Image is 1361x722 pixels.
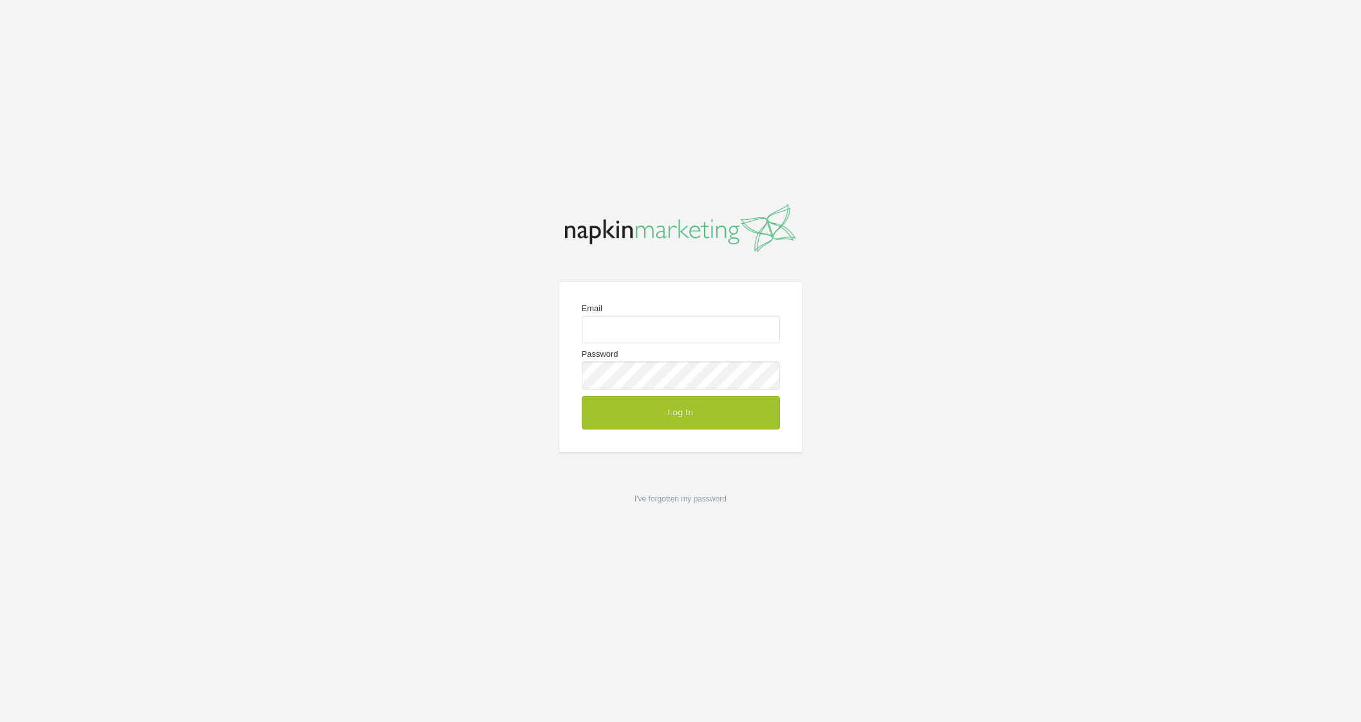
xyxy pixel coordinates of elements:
[582,316,780,343] input: Email
[582,361,780,389] input: Password
[582,396,780,429] button: Log In
[582,304,780,343] label: Email
[565,204,796,253] img: napkinmarketing-logo_20160520102043.png
[582,350,780,389] label: Password
[634,494,727,503] a: I've forgotten my password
